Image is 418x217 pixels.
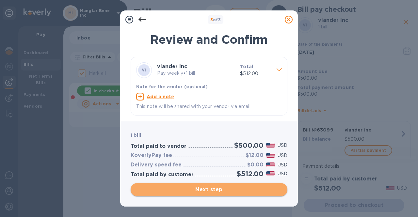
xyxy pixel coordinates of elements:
b: VI [142,68,146,72]
h2: $500.00 [234,141,264,149]
p: USD [278,162,287,168]
b: Total [240,64,253,69]
h2: $512.00 [237,170,264,178]
h3: $0.00 [247,162,264,168]
p: This note will be shared with your vendor via email [136,103,282,110]
b: of 3 [210,17,221,22]
p: Pay weekly • 1 bill [157,70,235,77]
b: Note for the vendor (optional) [136,84,208,89]
p: $512.00 [240,70,271,77]
h3: $12.00 [246,152,264,159]
u: Add a note [147,94,174,99]
span: Next step [136,186,282,194]
h3: Total paid by customer [131,172,194,178]
img: USD [266,171,275,176]
img: USD [266,163,275,167]
p: USD [278,152,287,159]
p: USD [278,142,287,149]
p: USD [278,170,287,177]
img: USD [266,153,275,158]
div: VIviander incPay weekly•1 billTotal$512.00Note for the vendor (optional)Add a noteThis note will ... [136,62,282,110]
h1: Review and Confirm [131,33,287,46]
b: viander inc [157,63,187,70]
span: 3 [210,17,213,22]
h3: Total paid to vendor [131,143,186,149]
b: 1 bill [131,132,141,138]
h3: KoverlyPay fee [131,152,172,159]
button: Next step [131,183,287,196]
img: USD [266,143,275,147]
h3: Delivery speed fee [131,162,182,168]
